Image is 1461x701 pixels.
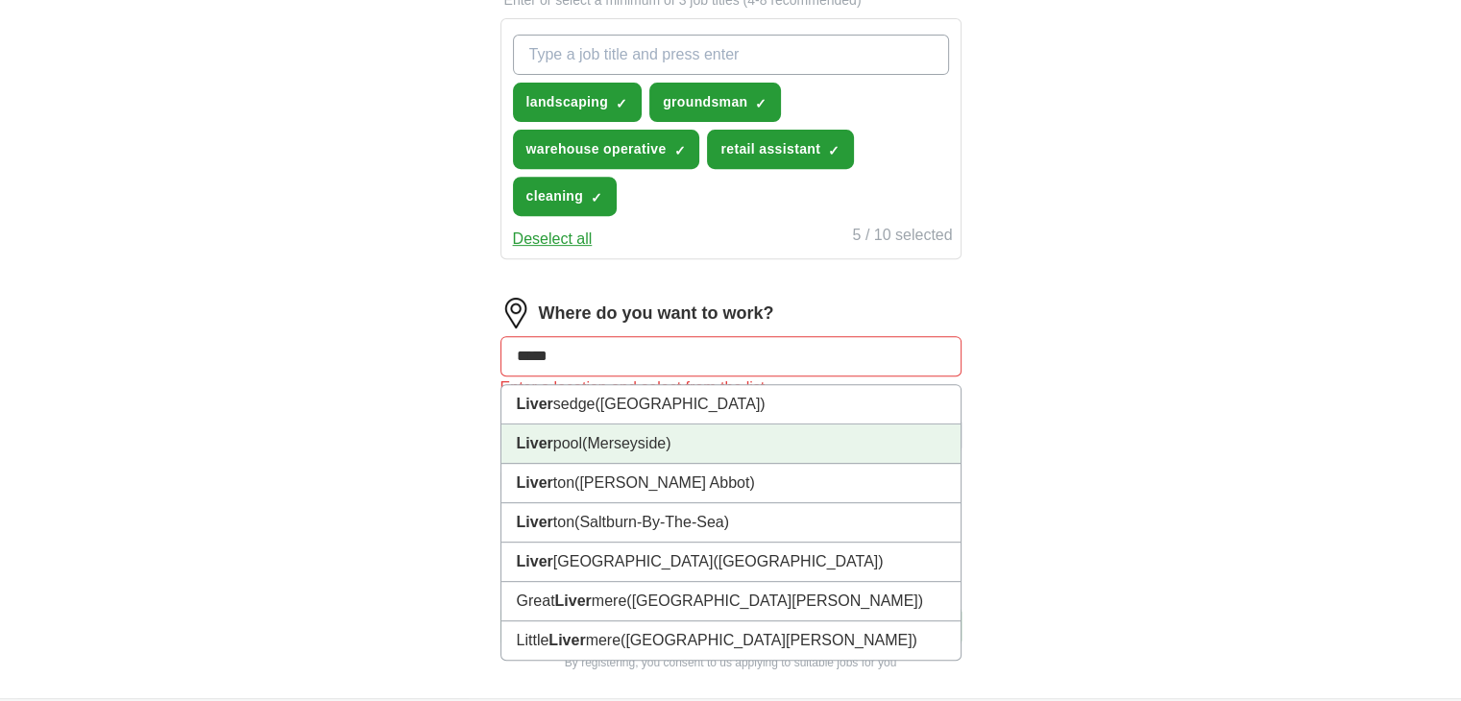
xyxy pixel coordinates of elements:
[517,396,553,412] strong: Liver
[513,83,643,122] button: landscaping✓
[526,186,584,206] span: cleaning
[513,35,949,75] input: Type a job title and press enter
[513,228,593,251] button: Deselect all
[548,632,585,648] strong: Liver
[828,143,840,158] span: ✓
[707,130,854,169] button: retail assistant✓
[517,474,553,491] strong: Liver
[621,632,917,648] span: ([GEOGRAPHIC_DATA][PERSON_NAME])
[501,464,961,503] li: ton
[501,582,961,621] li: Great mere
[582,435,670,451] span: (Merseyside)
[852,224,952,251] div: 5 / 10 selected
[501,621,961,660] li: Little mere
[513,130,700,169] button: warehouse operative✓
[501,385,961,424] li: sedge
[513,177,618,216] button: cleaning✓
[500,376,962,399] div: Enter a location and select from the list
[500,654,962,671] p: By registering, you consent to us applying to suitable jobs for you
[555,592,592,609] strong: Liver
[673,143,685,158] span: ✓
[720,139,820,159] span: retail assistant
[526,92,609,112] span: landscaping
[517,514,553,530] strong: Liver
[517,553,553,569] strong: Liver
[616,96,627,111] span: ✓
[626,592,923,609] span: ([GEOGRAPHIC_DATA][PERSON_NAME])
[574,474,755,491] span: ([PERSON_NAME] Abbot)
[591,190,602,205] span: ✓
[526,139,667,159] span: warehouse operative
[574,514,729,530] span: (Saltburn-By-The-Sea)
[539,301,774,326] label: Where do you want to work?
[595,396,765,412] span: ([GEOGRAPHIC_DATA])
[755,96,767,111] span: ✓
[713,553,883,569] span: ([GEOGRAPHIC_DATA])
[501,424,961,464] li: pool
[501,543,961,582] li: [GEOGRAPHIC_DATA]
[500,298,531,328] img: location.png
[501,503,961,543] li: ton
[663,92,747,112] span: groundsman
[649,83,781,122] button: groundsman✓
[517,435,553,451] strong: Liver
